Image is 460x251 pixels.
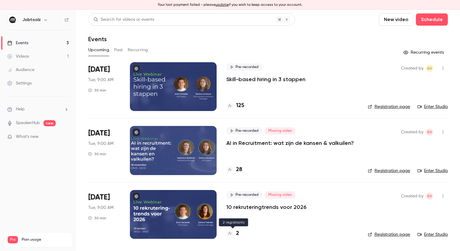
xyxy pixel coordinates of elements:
a: Registration page [368,231,410,238]
span: Tue, 9:00 AM [88,77,113,83]
div: v 4.0.25 [17,10,30,15]
span: [DATE] [88,65,110,74]
a: SpeakerHub [16,120,40,126]
button: Past [114,45,123,55]
span: Arne Vanaelst [426,65,433,72]
span: Created by [401,192,423,200]
span: Simon Vandamme [426,128,433,136]
div: Search for videos or events [93,16,154,23]
span: Plan usage [22,237,68,242]
a: 28 [226,166,242,174]
h6: Jobtoolz [23,17,41,23]
div: Settings [7,80,32,86]
span: Help [16,106,25,113]
div: 30 min [88,88,106,93]
a: 2 [226,229,239,238]
a: Registration page [368,168,410,174]
span: Tue, 9:00 AM [88,141,113,147]
h4: 125 [236,102,244,110]
p: Your last payment failed - please if you wish to keep access to your account. [158,2,302,8]
a: AI in Recruitment: wat zijn de kansen & valkuilen? [226,139,354,147]
span: Created by [401,65,423,72]
span: Missing video [265,127,295,134]
a: Enter Studio [417,168,448,174]
button: Recurring [128,45,148,55]
img: tab_domain_overview_orange.svg [16,35,21,40]
button: Recurring events [401,48,448,57]
img: Jobtoolz [8,15,17,25]
span: SV [427,128,432,136]
div: Oct 21 Tue, 9:00 AM (Europe/Brussels) [88,62,120,111]
span: Pre-recorded [226,63,262,71]
div: Nov 18 Tue, 9:00 AM (Europe/Brussels) [88,126,120,175]
a: Enter Studio [417,104,448,110]
div: Domain: [DOMAIN_NAME] [16,16,67,21]
div: Jan 20 Tue, 9:00 AM (Europe/Brussels) [88,190,120,239]
div: Audience [7,67,34,73]
span: Simon Vandamme [426,192,433,200]
span: SV [427,192,432,200]
span: Missing video [265,191,295,199]
span: Pro [8,236,18,243]
span: Tue, 9:00 AM [88,205,113,211]
button: Schedule [416,13,448,26]
li: help-dropdown-opener [7,106,69,113]
div: Videos [7,53,29,59]
h4: 28 [236,166,242,174]
img: tab_keywords_by_traffic_grey.svg [61,35,65,40]
div: 30 min [88,152,106,156]
a: 10 rekruteringtrends voor 2026 [226,203,306,211]
div: Keywords by Traffic [67,36,103,40]
span: What's new [16,134,39,140]
h4: 2 [236,229,239,238]
img: website_grey.svg [10,16,15,21]
span: Pre-recorded [226,191,262,199]
button: Upcoming [88,45,109,55]
button: New video [379,13,413,26]
span: AV [427,65,432,72]
div: Events [7,40,28,46]
button: update [215,2,228,8]
a: 125 [226,102,244,110]
a: Skill-based hiring in 3 stappen [226,76,305,83]
div: Domain Overview [23,36,54,40]
a: Registration page [368,104,410,110]
span: [DATE] [88,192,110,202]
img: logo_orange.svg [10,10,15,15]
h1: Events [88,35,107,43]
span: Pre-recorded [226,127,262,134]
div: 30 min [88,216,106,221]
a: Enter Studio [417,231,448,238]
span: [DATE] [88,128,110,138]
span: new [44,120,56,126]
span: Created by [401,128,423,136]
